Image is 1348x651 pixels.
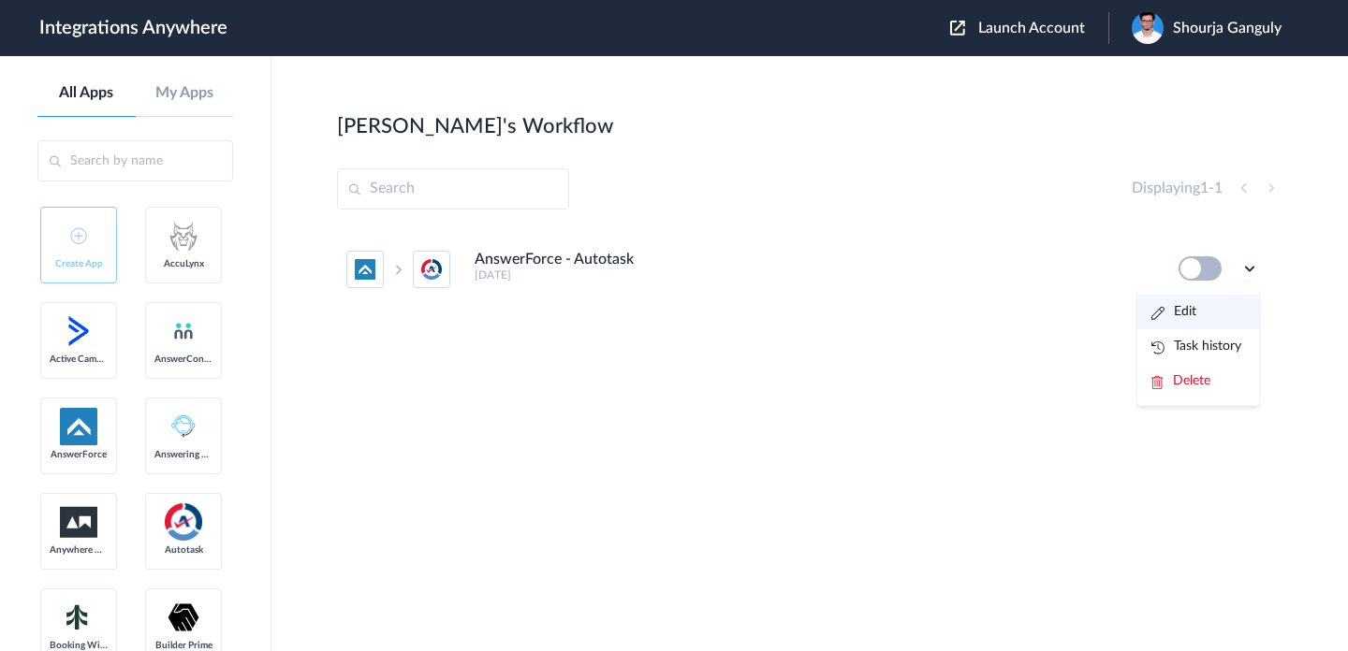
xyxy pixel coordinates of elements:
span: 1 [1214,181,1223,195]
img: af-app-logo.svg [60,408,97,445]
span: Active Campaign [50,354,108,365]
img: active-campaign-logo.svg [60,312,97,350]
img: builder-prime-logo.svg [165,599,202,636]
img: Setmore_Logo.svg [60,600,97,634]
img: Answering_service.png [165,408,202,445]
span: Launch Account [978,21,1085,36]
img: autotask.png [165,503,202,541]
span: Anywhere Works [50,544,108,556]
h2: [PERSON_NAME]'s Workflow [337,114,613,138]
span: Booking Widget [50,640,108,651]
h4: AnswerForce - Autotask [475,251,634,268]
span: Delete [1173,374,1210,387]
img: answerconnect-logo.svg [172,320,195,342]
span: Builder Prime [154,640,212,651]
a: My Apps [136,84,234,102]
h5: [DATE] [475,268,1153,282]
img: add-icon.svg [70,227,87,244]
span: Shourja Ganguly [1173,20,1282,37]
span: Autotask [154,544,212,556]
span: 1 [1200,181,1209,195]
a: Task history [1151,340,1241,353]
button: Launch Account [950,20,1108,37]
img: pp-2.jpg [1132,12,1164,44]
span: AnswerForce [50,449,108,460]
img: acculynx-logo.svg [165,217,202,254]
span: Answering Service [154,449,212,460]
a: All Apps [37,84,136,102]
h4: Displaying - [1132,180,1223,197]
span: AnswerConnect [154,354,212,365]
img: aww.png [60,507,97,538]
h1: Integrations Anywhere [39,17,227,39]
a: Edit [1151,305,1196,318]
input: Search [337,168,569,210]
input: Search by name [37,140,233,181]
span: Create App [50,258,108,269]
span: AccuLynx [154,258,212,269]
img: launch-acct-icon.svg [950,21,965,36]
